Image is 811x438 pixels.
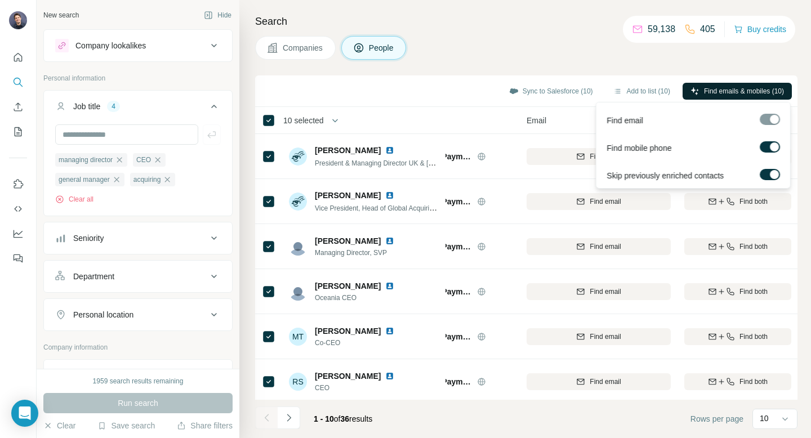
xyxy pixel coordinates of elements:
[289,373,307,391] div: RS
[315,293,408,303] span: Oceania CEO
[527,193,671,210] button: Find email
[44,32,232,59] button: Company lookalikes
[315,145,381,156] span: [PERSON_NAME]
[107,101,120,111] div: 4
[605,83,678,100] button: Add to list (10)
[315,190,381,201] span: [PERSON_NAME]
[315,338,408,348] span: Co-CEO
[315,280,381,292] span: [PERSON_NAME]
[315,203,502,212] span: Vice President, Head of Global Acquiring Technical Operations
[690,413,743,424] span: Rows per page
[93,376,184,386] div: 1959 search results remaining
[44,263,232,290] button: Department
[385,372,394,381] img: LinkedIn logo
[341,414,350,423] span: 36
[648,23,675,36] p: 59,138
[314,414,372,423] span: results
[177,420,233,431] button: Share filters
[9,122,27,142] button: My lists
[9,97,27,117] button: Enrich CSV
[9,47,27,68] button: Quick start
[9,248,27,269] button: Feedback
[527,115,546,126] span: Email
[684,283,791,300] button: Find both
[315,325,381,337] span: [PERSON_NAME]
[739,196,768,207] span: Find both
[59,175,110,185] span: general manager
[527,328,671,345] button: Find email
[527,283,671,300] button: Find email
[278,406,300,429] button: Navigate to next page
[73,309,133,320] div: Personal location
[739,377,768,387] span: Find both
[255,14,797,29] h4: Search
[136,155,151,165] span: CEO
[315,235,381,247] span: [PERSON_NAME]
[684,193,791,210] button: Find both
[73,101,100,112] div: Job title
[385,236,394,245] img: LinkedIn logo
[684,373,791,390] button: Find both
[289,238,307,256] img: Avatar
[43,10,79,20] div: New search
[9,199,27,219] button: Use Surfe API
[59,155,113,165] span: managing director
[684,328,791,345] button: Find both
[73,271,114,282] div: Department
[739,287,768,297] span: Find both
[283,42,324,53] span: Companies
[55,194,93,204] button: Clear all
[11,400,38,427] div: Open Intercom Messenger
[43,73,233,83] p: Personal information
[607,115,643,126] span: Find email
[385,146,394,155] img: LinkedIn logo
[289,148,307,166] img: Avatar
[527,238,671,255] button: Find email
[385,281,394,290] img: LinkedIn logo
[385,327,394,336] img: LinkedIn logo
[75,40,146,51] div: Company lookalikes
[590,332,621,342] span: Find email
[44,301,232,328] button: Personal location
[43,420,75,431] button: Clear
[44,93,232,124] button: Job title4
[684,238,791,255] button: Find both
[283,115,324,126] span: 10 selected
[9,174,27,194] button: Use Surfe on LinkedIn
[289,283,307,301] img: Avatar
[700,23,715,36] p: 405
[289,328,307,346] div: MT
[196,7,239,24] button: Hide
[734,21,786,37] button: Buy credits
[44,362,232,394] button: Company1
[590,242,621,252] span: Find email
[369,42,395,53] span: People
[289,193,307,211] img: Avatar
[315,383,408,393] span: CEO
[607,142,671,154] span: Find mobile phone
[760,413,769,424] p: 10
[315,370,381,382] span: [PERSON_NAME]
[527,373,671,390] button: Find email
[739,332,768,342] span: Find both
[97,420,155,431] button: Save search
[385,191,394,200] img: LinkedIn logo
[607,170,724,181] span: Skip previously enriched contacts
[43,342,233,352] p: Company information
[501,83,601,100] button: Sync to Salesforce (10)
[9,11,27,29] img: Avatar
[73,233,104,244] div: Seniority
[9,72,27,92] button: Search
[683,83,792,100] button: Find emails & mobiles (10)
[133,175,161,185] span: acquiring
[704,86,784,96] span: Find emails & mobiles (10)
[590,151,621,162] span: Find email
[527,148,671,165] button: Find email
[739,242,768,252] span: Find both
[44,225,232,252] button: Seniority
[9,224,27,244] button: Dashboard
[590,377,621,387] span: Find email
[315,248,408,258] span: Managing Director, SVP
[314,414,334,423] span: 1 - 10
[590,196,621,207] span: Find email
